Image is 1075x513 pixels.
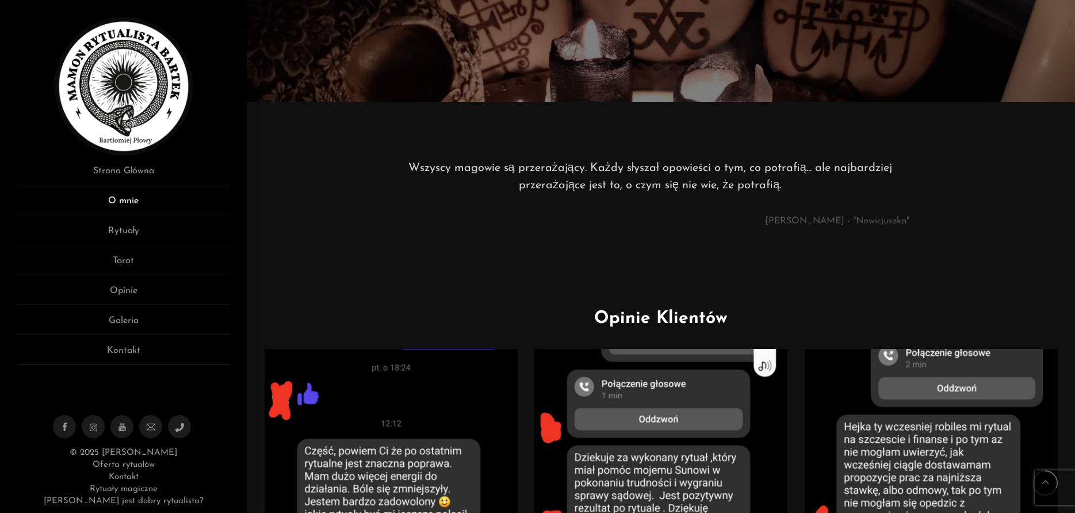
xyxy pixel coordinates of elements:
a: Strona Główna [17,164,230,185]
a: [PERSON_NAME] jest dobry rytualista? [44,497,204,506]
a: Rytuały magiczne [90,485,158,493]
a: O mnie [17,194,230,215]
a: Rytuały [17,224,230,245]
a: Tarot [17,254,230,275]
a: Galeria [17,314,230,335]
a: Oferta rytuałów [93,461,155,469]
a: Opinie [17,284,230,305]
p: Wszyscy magowie są przerażający. Każdy słyszał opowieści o tym, co potrafią... ale najbardziej pr... [391,159,909,194]
h2: Opinie Klientów [265,306,1058,332]
img: Rytualista Bartek [55,17,193,155]
a: Kontakt [109,473,139,481]
a: Kontakt [17,344,230,365]
p: [PERSON_NAME] - "Nowicjuszka" [391,214,909,228]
